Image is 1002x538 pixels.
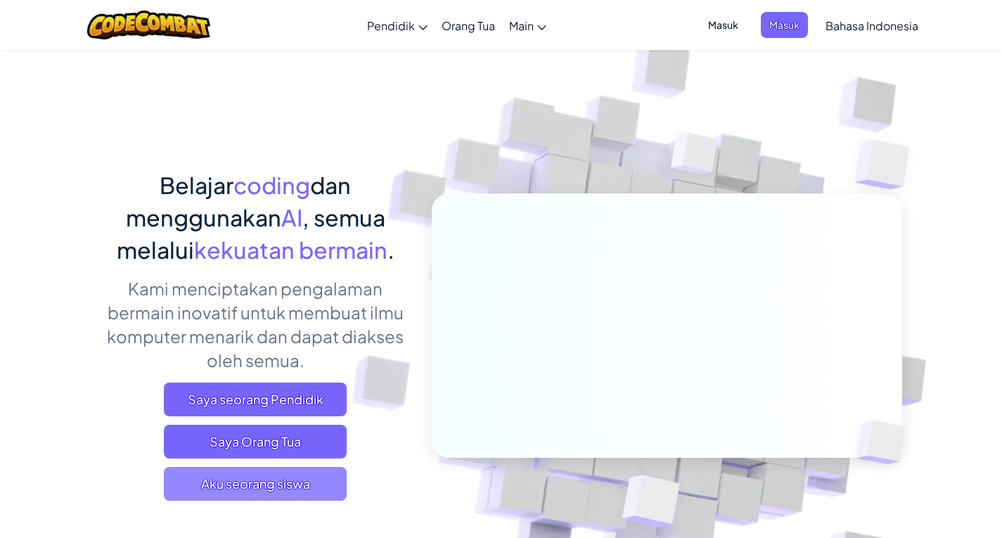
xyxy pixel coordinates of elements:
img: Overlap cubes [833,391,938,494]
img: Overlap cubes [827,105,949,224]
a: Saya Orang Tua [164,425,347,459]
span: AI [281,203,302,231]
a: Main [502,6,553,44]
span: Bahasa Indonesia [826,18,918,33]
span: Belajar [160,171,233,199]
button: Aku seorang siswa [164,467,347,501]
a: Pendidik [360,6,435,44]
span: . [387,236,394,264]
a: Bahasa Indonesia [818,6,925,44]
span: Pendidik [367,18,415,33]
p: Kami menciptakan pengalaman bermain inovatif untuk membuat ilmu komputer menarik dan dapat diakse... [101,276,411,372]
a: Orang Tua [435,6,502,44]
span: coding [233,171,310,199]
button: Masuk [700,12,747,38]
span: kekuatan bermain [194,236,387,264]
button: Masuk [761,12,808,38]
a: Saya seorang Pendidik [164,383,347,416]
img: Overlap cubes [644,105,745,210]
span: Main [509,18,534,33]
img: CodeCombat logo [87,11,210,39]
